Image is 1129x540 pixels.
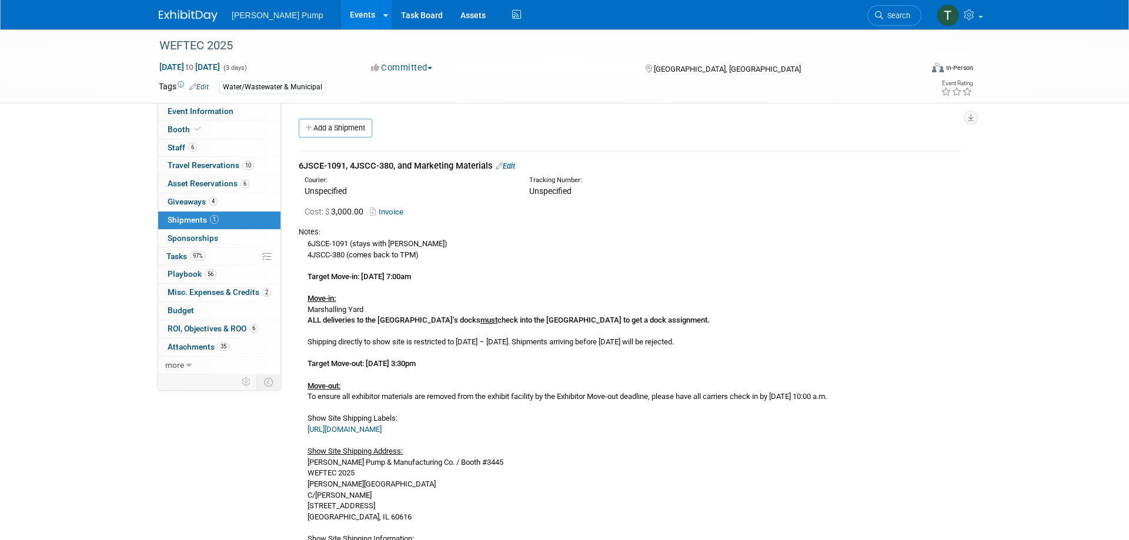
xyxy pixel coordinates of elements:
img: Format-Inperson.png [932,63,944,72]
span: ROI, Objectives & ROO [168,324,258,333]
span: Attachments [168,342,229,351]
b: Target Move-in: [DATE] 7:00am [308,272,411,281]
a: Travel Reservations10 [158,157,280,175]
span: 6 [249,324,258,333]
span: 6 [188,143,197,152]
a: Budget [158,302,280,320]
div: Water/Wastewater & Municipal [219,81,326,93]
a: Edit [496,162,515,170]
span: [PERSON_NAME] Pump [232,11,323,20]
a: Invoice [370,207,408,216]
span: (3 days) [222,64,247,72]
a: Edit [189,83,209,91]
span: 4 [209,197,218,206]
div: 6JSCE-1091, 4JSCC-380, and Marketing Materials [299,160,961,172]
div: Notes: [299,227,961,237]
span: Staff [168,143,197,152]
a: Sponsorships [158,230,280,247]
td: Personalize Event Tab Strip [236,374,257,390]
span: Booth [168,125,203,134]
a: more [158,357,280,374]
td: Tags [159,81,209,94]
span: Cost: $ [305,207,331,216]
div: Event Format [852,61,973,79]
span: 3,000.00 [305,207,368,216]
span: Search [883,11,910,20]
div: Tracking Number: [529,176,793,185]
td: Toggle Event Tabs [257,374,281,390]
a: Giveaways4 [158,193,280,211]
div: WEFTEC 2025 [155,35,904,56]
span: Asset Reservations [168,179,249,188]
a: Playbook56 [158,266,280,283]
a: ROI, Objectives & ROO6 [158,320,280,338]
span: [GEOGRAPHIC_DATA], [GEOGRAPHIC_DATA] [654,65,801,73]
a: Add a Shipment [299,119,372,137]
span: 6 [241,179,249,188]
span: 97% [190,251,206,260]
u: Move-out: [308,381,340,390]
span: Misc. Expenses & Credits [168,287,271,297]
span: to [184,62,195,72]
span: Sponsorships [168,233,218,243]
span: 56 [205,270,216,279]
a: Shipments1 [158,212,280,229]
span: more [165,360,184,370]
span: Unspecified [529,186,572,196]
div: Unspecified [305,185,512,197]
div: Courier: [305,176,512,185]
span: Shipments [168,215,219,224]
span: 1 [210,215,219,224]
img: Teri Beth Perkins [937,4,959,26]
a: Staff6 [158,139,280,157]
span: [DATE] [DATE] [159,62,221,72]
a: Event Information [158,103,280,120]
a: Misc. Expenses & Credits2 [158,284,280,301]
button: Committed [367,62,437,74]
span: Travel Reservations [168,160,254,170]
a: [URL][DOMAIN_NAME] [308,425,382,434]
span: 35 [218,342,229,351]
img: ExhibitDay [159,10,218,22]
i: Booth reservation complete [195,126,201,132]
div: Event Rating [941,81,973,86]
b: ALL deliveries to the [GEOGRAPHIC_DATA]’s docks check into the [GEOGRAPHIC_DATA] to get a dock as... [308,316,710,324]
a: Search [867,5,921,26]
u: must [480,316,497,324]
a: Asset Reservations6 [158,175,280,193]
span: Tasks [166,251,206,261]
a: Booth [158,121,280,139]
span: Event Information [168,106,233,116]
span: Playbook [168,269,216,279]
b: Move-in: [308,294,336,303]
a: Tasks97% [158,248,280,266]
a: Attachments35 [158,338,280,356]
div: In-Person [946,63,973,72]
span: 2 [262,288,271,297]
span: Budget [168,306,194,315]
span: 10 [242,161,254,170]
b: Target Move-out: [DATE] 3:30pm [308,359,416,368]
span: Giveaways [168,197,218,206]
u: Show Site Shipping Address: [308,447,403,455]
